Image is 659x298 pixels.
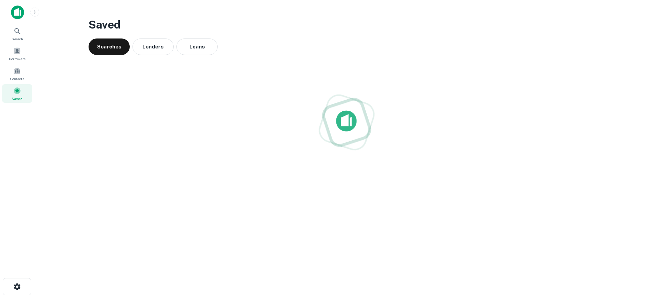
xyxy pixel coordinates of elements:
[2,24,32,43] a: Search
[9,56,25,62] span: Borrowers
[12,36,23,42] span: Search
[2,84,32,103] a: Saved
[89,16,605,33] h3: Saved
[10,76,24,81] span: Contacts
[176,38,218,55] button: Loans
[11,5,24,19] img: capitalize-icon.png
[89,38,130,55] button: Searches
[132,38,174,55] button: Lenders
[2,44,32,63] a: Borrowers
[2,64,32,83] a: Contacts
[12,96,23,101] span: Saved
